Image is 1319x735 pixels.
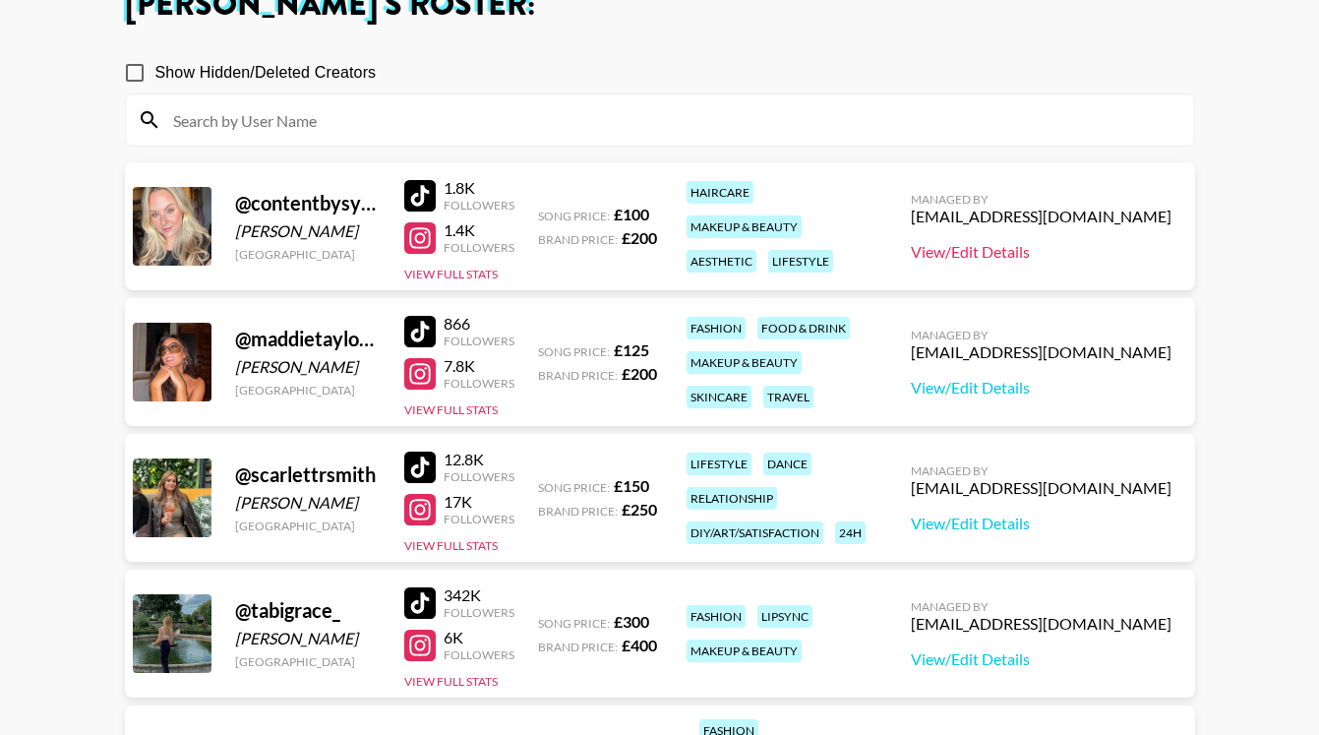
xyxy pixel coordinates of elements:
[538,209,610,223] span: Song Price:
[235,191,381,215] div: @ contentbysyd1
[235,629,381,648] div: [PERSON_NAME]
[444,178,514,198] div: 1.8K
[768,250,833,273] div: lifestyle
[687,386,751,408] div: skincare
[404,267,498,281] button: View Full Stats
[235,247,381,262] div: [GEOGRAPHIC_DATA]
[763,453,811,475] div: dance
[687,487,777,510] div: relationship
[235,221,381,241] div: [PERSON_NAME]
[687,453,751,475] div: lifestyle
[235,357,381,377] div: [PERSON_NAME]
[911,207,1171,226] div: [EMAIL_ADDRESS][DOMAIN_NAME]
[622,500,657,519] strong: £ 250
[444,492,514,512] div: 17K
[404,402,498,417] button: View Full Stats
[622,364,657,383] strong: £ 200
[911,463,1171,478] div: Managed By
[235,519,381,533] div: [GEOGRAPHIC_DATA]
[444,220,514,240] div: 1.4K
[444,647,514,662] div: Followers
[538,616,610,631] span: Song Price:
[687,605,746,628] div: fashion
[444,628,514,647] div: 6K
[235,383,381,398] div: [GEOGRAPHIC_DATA]
[404,538,498,553] button: View Full Stats
[614,476,649,495] strong: £ 150
[235,327,381,351] div: @ maddietaylorx2
[444,198,514,213] div: Followers
[687,215,802,238] div: makeup & beauty
[444,585,514,605] div: 342K
[911,478,1171,498] div: [EMAIL_ADDRESS][DOMAIN_NAME]
[235,654,381,669] div: [GEOGRAPHIC_DATA]
[911,614,1171,634] div: [EMAIL_ADDRESS][DOMAIN_NAME]
[911,192,1171,207] div: Managed By
[614,612,649,631] strong: £ 300
[911,514,1171,533] a: View/Edit Details
[911,328,1171,342] div: Managed By
[538,368,618,383] span: Brand Price:
[444,512,514,526] div: Followers
[444,356,514,376] div: 7.8K
[757,317,850,339] div: food & drink
[538,480,610,495] span: Song Price:
[444,240,514,255] div: Followers
[444,469,514,484] div: Followers
[911,342,1171,362] div: [EMAIL_ADDRESS][DOMAIN_NAME]
[835,521,866,544] div: 24h
[444,450,514,469] div: 12.8K
[404,674,498,689] button: View Full Stats
[155,61,377,85] span: Show Hidden/Deleted Creators
[444,605,514,620] div: Followers
[538,232,618,247] span: Brand Price:
[444,376,514,391] div: Followers
[538,504,618,519] span: Brand Price:
[161,104,1182,136] input: Search by User Name
[687,521,823,544] div: diy/art/satisfaction
[614,205,649,223] strong: £ 100
[622,636,657,654] strong: £ 400
[538,640,618,654] span: Brand Price:
[763,386,813,408] div: travel
[911,242,1171,262] a: View/Edit Details
[687,351,802,374] div: makeup & beauty
[614,340,649,359] strong: £ 125
[911,649,1171,669] a: View/Edit Details
[911,378,1171,398] a: View/Edit Details
[687,250,756,273] div: aesthetic
[235,598,381,623] div: @ tabigrace_
[235,493,381,513] div: [PERSON_NAME]
[444,334,514,348] div: Followers
[235,462,381,487] div: @ scarlettrsmith
[687,640,802,662] div: makeup & beauty
[757,605,812,628] div: lipsync
[687,317,746,339] div: fashion
[687,181,753,204] div: haircare
[622,228,657,247] strong: £ 200
[444,314,514,334] div: 866
[911,599,1171,614] div: Managed By
[538,344,610,359] span: Song Price:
